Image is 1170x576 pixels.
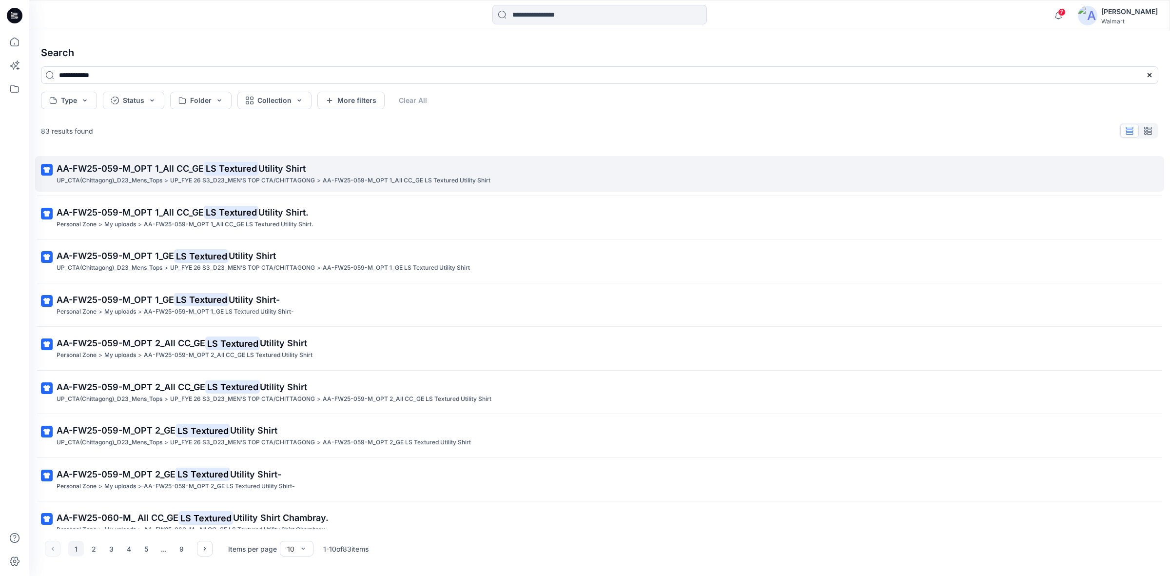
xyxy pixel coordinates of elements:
button: 2 [86,541,101,556]
span: Utility Shirt [230,425,277,436]
span: AA-FW25-060-M_ All CC_GE [57,513,178,523]
span: Utility Shirt [258,163,306,174]
p: 1 - 10 of 83 items [323,544,369,554]
p: > [317,176,321,186]
p: > [317,263,321,273]
p: Personal Zone [57,525,97,535]
p: > [98,350,102,360]
p: UP_CTA(Chittagong)_D23_Mens_Tops [57,263,162,273]
mark: LS Textured [175,467,230,481]
button: Folder [170,92,232,109]
a: AA-FW25-059-M_OPT 1_All CC_GELS TexturedUtility ShirtUP_CTA(Chittagong)_D23_Mens_Tops>UP_FYE 26 S... [35,156,1164,192]
a: AA-FW25-059-M_OPT 2_All CC_GELS TexturedUtility ShirtUP_CTA(Chittagong)_D23_Mens_Tops>UP_FYE 26 S... [35,375,1164,410]
p: > [317,394,321,404]
p: > [164,263,168,273]
span: Utility Shirt [260,338,307,348]
p: AA-FW25-059-M_OPT 1_All CC_GE LS Textured Utility Shirt. [144,219,313,230]
a: AA-FW25-059-M_OPT 2_GELS TexturedUtility Shirt-Personal Zone>My uploads>AA-FW25-059-M_OPT 2_GE LS... [35,462,1164,497]
p: My uploads [104,525,136,535]
p: Personal Zone [57,481,97,492]
span: AA-FW25-059-M_OPT 1_GE [57,295,174,305]
button: 3 [103,541,119,556]
button: Status [103,92,164,109]
button: 4 [121,541,136,556]
button: 9 [174,541,189,556]
span: Utility Shirt- [230,469,281,479]
p: > [164,437,168,448]
mark: LS Textured [178,511,233,525]
p: > [98,219,102,230]
p: UP_FYE 26 S3_D23_MEN’S TOP CTA/CHITTAGONG [170,394,315,404]
mark: LS Textured [174,249,229,263]
p: > [164,176,168,186]
button: 5 [138,541,154,556]
p: > [138,350,142,360]
span: AA-FW25-059-M_OPT 2_All CC_GE [57,382,205,392]
div: [PERSON_NAME] [1101,6,1158,18]
button: Type [41,92,97,109]
button: Collection [237,92,312,109]
span: AA-FW25-059-M_OPT 1_GE [57,251,174,261]
p: UP_FYE 26 S3_D23_MEN’S TOP CTA/CHITTAGONG [170,176,315,186]
p: AA-FW25-060-M_ All CC_GE LS Textured Utility Shirt Chambray. [144,525,327,535]
span: Utility Shirt Chambray. [233,513,329,523]
p: My uploads [104,350,136,360]
button: 1 [68,541,84,556]
p: AA-FW25-059-M_OPT 2_All CC_GE LS Textured Utility Shirt [144,350,312,360]
span: Utility Shirt- [229,295,280,305]
p: AA-FW25-059-M_OPT 1_GE LS Textured Utility Shirt- [144,307,294,317]
mark: LS Textured [175,424,230,437]
p: AA-FW25-059-M_OPT 1_GE LS Textured Utility Shirt [323,263,470,273]
span: AA-FW25-059-M_OPT 1_All CC_GE [57,207,204,218]
a: AA-FW25-059-M_OPT 1_GELS TexturedUtility Shirt-Personal Zone>My uploads>AA-FW25-059-M_OPT 1_GE LS... [35,287,1164,323]
p: Items per page [228,544,277,554]
span: Utility Shirt. [258,207,309,218]
p: My uploads [104,481,136,492]
mark: LS Textured [204,205,258,219]
p: UP_CTA(Chittagong)_D23_Mens_Tops [57,394,162,404]
span: AA-FW25-059-M_OPT 2_GE [57,425,175,436]
p: AA-FW25-059-M_OPT 2_All CC_GE LS Textured Utility Shirt [323,394,491,404]
p: UP_FYE 26 S3_D23_MEN’S TOP CTA/CHITTAGONG [170,263,315,273]
div: 10 [287,544,294,554]
p: AA-FW25-059-M_OPT 1_All CC_GE LS Textured Utility Shirt [323,176,490,186]
div: Walmart [1101,18,1158,25]
h4: Search [33,39,1166,66]
mark: LS Textured [205,337,260,350]
p: > [98,525,102,535]
p: > [138,219,142,230]
a: AA-FW25-060-M_ All CC_GELS TexturedUtility Shirt Chambray.Personal Zone>My uploads>AA-FW25-060-M_... [35,505,1164,541]
p: > [164,394,168,404]
a: AA-FW25-059-M_OPT 1_All CC_GELS TexturedUtility Shirt.Personal Zone>My uploads>AA-FW25-059-M_OPT ... [35,200,1164,236]
span: AA-FW25-059-M_OPT 2_GE [57,469,175,479]
p: Personal Zone [57,350,97,360]
mark: LS Textured [204,161,258,175]
span: Utility Shirt [229,251,276,261]
a: AA-FW25-059-M_OPT 1_GELS TexturedUtility ShirtUP_CTA(Chittagong)_D23_Mens_Tops>UP_FYE 26 S3_D23_M... [35,243,1164,279]
p: > [138,481,142,492]
mark: LS Textured [174,293,229,306]
span: 7 [1058,8,1066,16]
span: AA-FW25-059-M_OPT 2_All CC_GE [57,338,205,348]
p: My uploads [104,219,136,230]
mark: LS Textured [205,380,260,394]
span: AA-FW25-059-M_OPT 1_All CC_GE [57,163,204,174]
p: 83 results found [41,126,93,136]
p: Personal Zone [57,219,97,230]
p: Personal Zone [57,307,97,317]
p: > [317,437,321,448]
p: > [98,481,102,492]
div: ... [156,541,172,556]
span: Utility Shirt [260,382,307,392]
p: AA-FW25-059-M_OPT 2_GE LS Textured Utility Shirt- [144,481,295,492]
p: My uploads [104,307,136,317]
p: > [98,307,102,317]
p: UP_CTA(Chittagong)_D23_Mens_Tops [57,437,162,448]
p: AA-FW25-059-M_OPT 2_GE LS Textured Utility Shirt [323,437,471,448]
p: UP_CTA(Chittagong)_D23_Mens_Tops [57,176,162,186]
img: avatar [1078,6,1097,25]
p: UP_FYE 26 S3_D23_MEN’S TOP CTA/CHITTAGONG [170,437,315,448]
a: AA-FW25-059-M_OPT 2_GELS TexturedUtility ShirtUP_CTA(Chittagong)_D23_Mens_Tops>UP_FYE 26 S3_D23_M... [35,418,1164,454]
p: > [138,525,142,535]
button: More filters [317,92,385,109]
